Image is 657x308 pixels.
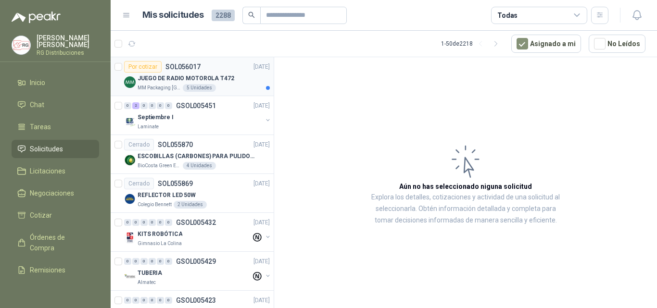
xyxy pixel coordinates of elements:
[30,122,51,132] span: Tareas
[12,36,30,54] img: Company Logo
[132,219,139,226] div: 0
[149,258,156,265] div: 0
[30,188,74,198] span: Negociaciones
[124,102,131,109] div: 0
[511,35,581,53] button: Asignado a mi
[124,219,131,226] div: 0
[140,297,148,304] div: 0
[248,12,255,18] span: search
[132,297,139,304] div: 0
[12,96,99,114] a: Chat
[132,258,139,265] div: 0
[37,50,99,56] p: RG Distribuciones
[138,279,156,286] p: Almatec
[212,10,235,21] span: 2288
[253,296,270,305] p: [DATE]
[111,174,274,213] a: CerradoSOL055869[DATE] Company LogoREFLECTOR LED 50WColegio Bennett2 Unidades
[12,261,99,279] a: Remisiones
[138,84,181,92] p: MM Packaging [GEOGRAPHIC_DATA]
[124,217,272,247] a: 0 0 0 0 0 0 GSOL005432[DATE] Company LogoKITS ROBÓTICAGimnasio La Colina
[370,192,561,226] p: Explora los detalles, cotizaciones y actividad de una solicitud al seleccionarla. Obtén informaci...
[253,101,270,111] p: [DATE]
[138,74,234,83] p: JUEGO DE RADIO MOTOROLA T472
[149,102,156,109] div: 0
[124,76,136,88] img: Company Logo
[138,269,162,278] p: TUBERIA
[12,140,99,158] a: Solicitudes
[12,118,99,136] a: Tareas
[12,74,99,92] a: Inicio
[12,184,99,202] a: Negociaciones
[132,102,139,109] div: 2
[30,144,63,154] span: Solicitudes
[30,232,90,253] span: Órdenes de Compra
[124,178,154,189] div: Cerrado
[138,123,159,131] p: Laminate
[140,102,148,109] div: 0
[149,297,156,304] div: 0
[176,219,216,226] p: GSOL005432
[138,191,196,200] p: REFLECTOR LED 50W
[30,210,52,221] span: Cotizar
[158,180,193,187] p: SOL055869
[111,57,274,96] a: Por cotizarSOL056017[DATE] Company LogoJUEGO DE RADIO MOTOROLA T472MM Packaging [GEOGRAPHIC_DATA]...
[157,297,164,304] div: 0
[183,84,216,92] div: 5 Unidades
[253,218,270,227] p: [DATE]
[138,230,182,239] p: KITS ROBÓTICA
[12,206,99,224] a: Cotizar
[253,62,270,72] p: [DATE]
[589,35,645,53] button: No Leídos
[157,102,164,109] div: 0
[30,77,45,88] span: Inicio
[138,201,172,209] p: Colegio Bennett
[124,258,131,265] div: 0
[124,271,136,283] img: Company Logo
[124,115,136,127] img: Company Logo
[165,258,172,265] div: 0
[138,240,182,247] p: Gimnasio La Colina
[12,12,61,23] img: Logo peakr
[30,99,44,110] span: Chat
[399,181,532,192] h3: Aún no has seleccionado niguna solicitud
[124,193,136,205] img: Company Logo
[111,135,274,174] a: CerradoSOL055870[DATE] Company LogoESCOBILLAS (CARBONES) PARA PULIDORA DEWALTBioCosta Green Energ...
[158,141,193,148] p: SOL055870
[165,102,172,109] div: 0
[124,61,162,73] div: Por cotizar
[183,162,216,170] div: 4 Unidades
[140,258,148,265] div: 0
[124,232,136,244] img: Company Logo
[37,35,99,48] p: [PERSON_NAME] [PERSON_NAME]
[253,179,270,188] p: [DATE]
[142,8,204,22] h1: Mis solicitudes
[138,162,181,170] p: BioCosta Green Energy S.A.S
[124,139,154,150] div: Cerrado
[176,297,216,304] p: GSOL005423
[157,258,164,265] div: 0
[149,219,156,226] div: 0
[441,36,504,51] div: 1 - 50 de 2218
[157,219,164,226] div: 0
[124,100,272,131] a: 0 2 0 0 0 0 GSOL005451[DATE] Company LogoSeptiembre ILaminate
[138,152,257,161] p: ESCOBILLAS (CARBONES) PARA PULIDORA DEWALT
[12,162,99,180] a: Licitaciones
[165,297,172,304] div: 0
[176,258,216,265] p: GSOL005429
[124,256,272,286] a: 0 0 0 0 0 0 GSOL005429[DATE] Company LogoTUBERIAAlmatec
[174,201,207,209] div: 2 Unidades
[124,154,136,166] img: Company Logo
[30,265,65,275] span: Remisiones
[140,219,148,226] div: 0
[253,257,270,266] p: [DATE]
[165,63,201,70] p: SOL056017
[165,219,172,226] div: 0
[30,166,65,176] span: Licitaciones
[497,10,518,21] div: Todas
[124,297,131,304] div: 0
[12,283,99,301] a: Configuración
[12,228,99,257] a: Órdenes de Compra
[138,113,174,122] p: Septiembre I
[253,140,270,149] p: [DATE]
[176,102,216,109] p: GSOL005451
